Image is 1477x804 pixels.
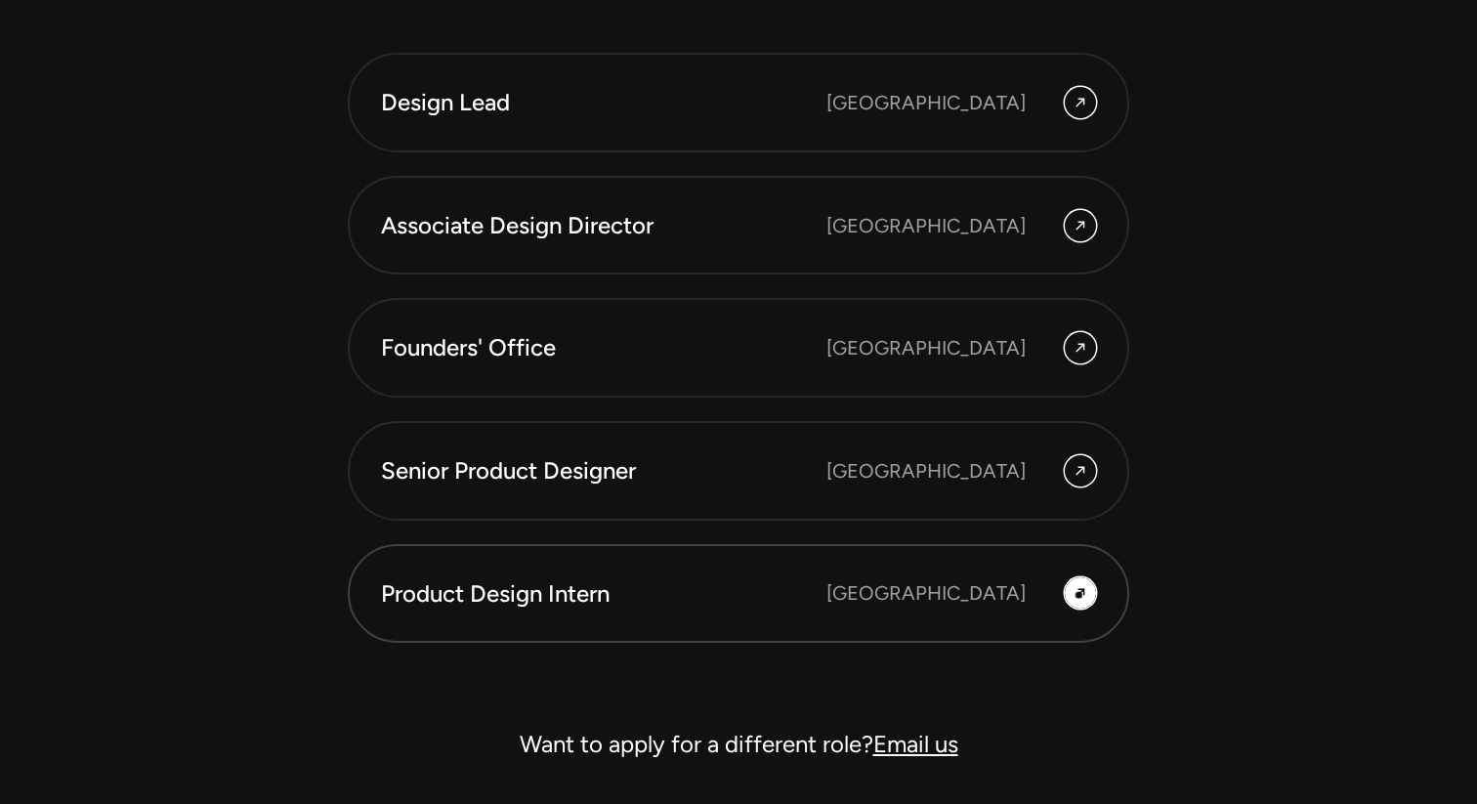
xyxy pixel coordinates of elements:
[381,454,826,487] div: Senior Product Designer
[348,176,1129,275] a: Associate Design Director [GEOGRAPHIC_DATA]
[348,53,1129,152] a: Design Lead [GEOGRAPHIC_DATA]
[348,421,1129,521] a: Senior Product Designer [GEOGRAPHIC_DATA]
[381,209,826,242] div: Associate Design Director
[826,211,1026,240] div: [GEOGRAPHIC_DATA]
[348,298,1129,398] a: Founders' Office [GEOGRAPHIC_DATA]
[826,88,1026,117] div: [GEOGRAPHIC_DATA]
[348,544,1129,644] a: Product Design Intern [GEOGRAPHIC_DATA]
[826,456,1026,486] div: [GEOGRAPHIC_DATA]
[873,730,958,758] a: Email us
[826,333,1026,362] div: [GEOGRAPHIC_DATA]
[348,721,1129,768] div: Want to apply for a different role?
[826,578,1026,608] div: [GEOGRAPHIC_DATA]
[381,577,826,611] div: Product Design Intern
[381,331,826,364] div: Founders' Office
[381,86,826,119] div: Design Lead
